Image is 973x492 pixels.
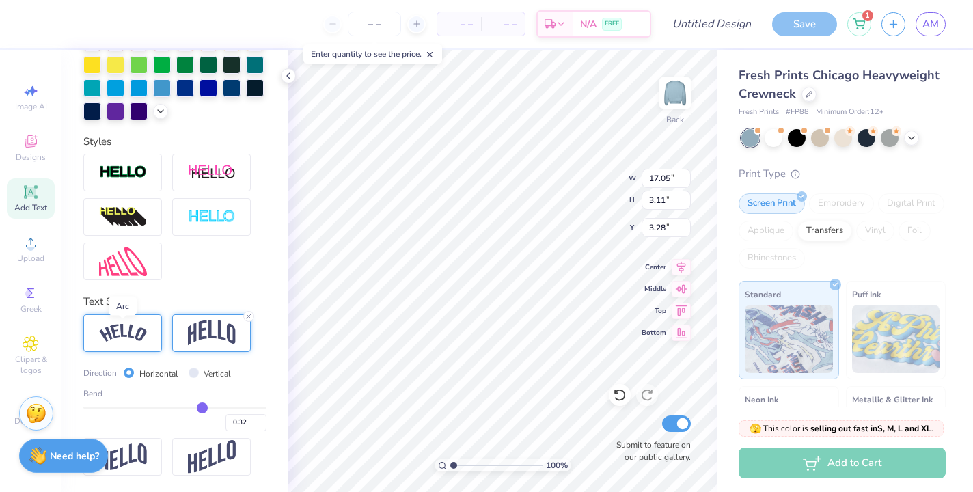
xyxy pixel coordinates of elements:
span: Designs [16,152,46,163]
span: # FP88 [786,107,809,118]
strong: selling out fast in S, M, L and XL [810,423,931,434]
a: AM [916,12,946,36]
div: Embroidery [809,193,874,214]
span: Middle [642,284,666,294]
div: Rhinestones [739,248,805,269]
span: 1 [862,10,873,21]
div: Back [666,113,684,126]
label: Vertical [204,368,231,380]
div: Applique [739,221,793,241]
img: Arch [188,320,236,346]
span: Fresh Prints [739,107,779,118]
span: N/A [580,17,597,31]
img: Back [661,79,689,107]
span: – – [446,17,473,31]
input: – – [348,12,401,36]
label: Horizontal [139,368,178,380]
img: Rise [188,440,236,474]
div: Arc [109,297,137,316]
span: AM [922,16,939,32]
div: Foil [899,221,931,241]
span: Decorate [14,415,47,426]
span: Clipart & logos [7,354,55,376]
input: Untitled Design [661,10,762,38]
span: Standard [745,287,781,301]
img: Puff Ink [852,305,940,373]
strong: Need help? [50,450,99,463]
img: Shadow [188,164,236,181]
div: Print Type [739,166,946,182]
span: – – [489,17,517,31]
div: Styles [83,134,266,150]
img: Standard [745,305,833,373]
label: Submit to feature on our public gallery. [609,439,691,463]
img: Stroke [99,165,147,180]
span: Bottom [642,328,666,338]
span: Neon Ink [745,392,778,407]
span: FREE [605,19,619,29]
span: Minimum Order: 12 + [816,107,884,118]
span: Top [642,306,666,316]
span: Greek [20,303,42,314]
span: Direction [83,367,117,379]
img: Free Distort [99,247,147,276]
div: Vinyl [856,221,894,241]
img: 3d Illusion [99,206,147,228]
span: Bend [83,387,102,400]
span: Metallic & Glitter Ink [852,392,933,407]
img: Arc [99,324,147,342]
span: Upload [17,253,44,264]
span: Image AI [15,101,47,112]
div: Digital Print [878,193,944,214]
span: 🫣 [750,422,761,435]
div: Text Shape [83,294,266,310]
span: Fresh Prints Chicago Heavyweight Crewneck [739,67,940,102]
img: Negative Space [188,209,236,225]
img: Flag [99,443,147,470]
span: This color is . [750,422,933,435]
span: 100 % [546,459,568,471]
div: Enter quantity to see the price. [303,44,442,64]
span: Puff Ink [852,287,881,301]
span: Add Text [14,202,47,213]
span: Center [642,262,666,272]
div: Screen Print [739,193,805,214]
div: Transfers [797,221,852,241]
